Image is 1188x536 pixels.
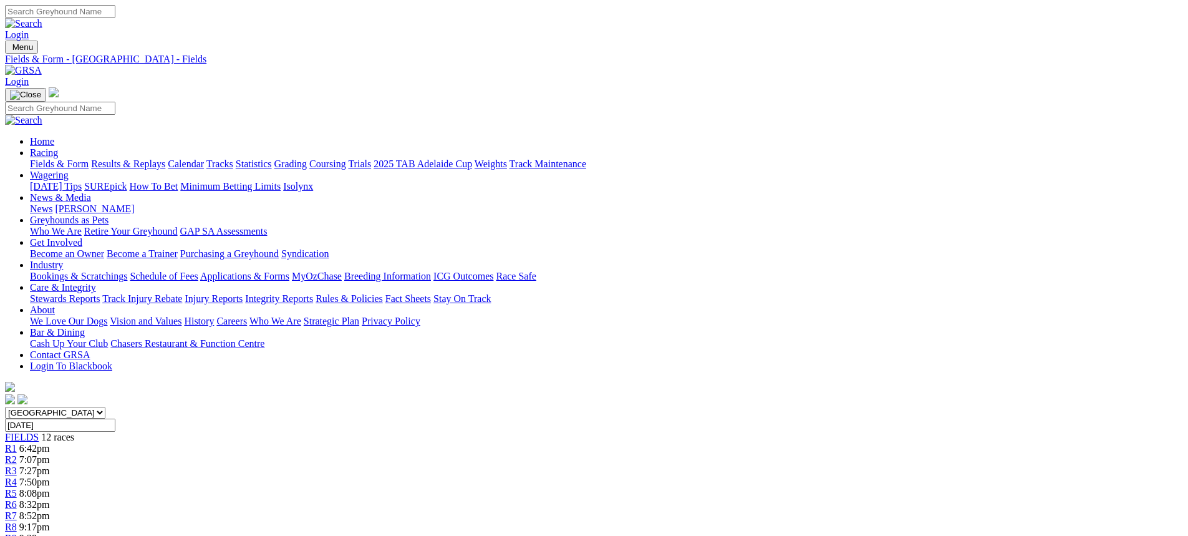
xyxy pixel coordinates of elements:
[10,90,41,100] img: Close
[309,158,346,169] a: Coursing
[433,293,491,304] a: Stay On Track
[5,394,15,404] img: facebook.svg
[30,361,112,371] a: Login To Blackbook
[30,192,91,203] a: News & Media
[5,29,29,40] a: Login
[19,454,50,465] span: 7:07pm
[216,316,247,326] a: Careers
[5,41,38,54] button: Toggle navigation
[49,87,59,97] img: logo-grsa-white.png
[385,293,431,304] a: Fact Sheets
[5,488,17,499] a: R5
[5,382,15,392] img: logo-grsa-white.png
[19,488,50,499] span: 8:08pm
[30,181,82,192] a: [DATE] Tips
[30,260,63,270] a: Industry
[102,293,182,304] a: Track Injury Rebate
[30,147,58,158] a: Racing
[107,248,178,259] a: Become a Trainer
[30,181,1183,192] div: Wagering
[30,226,82,236] a: Who We Are
[30,271,127,281] a: Bookings & Scratchings
[5,18,42,29] img: Search
[245,293,313,304] a: Integrity Reports
[30,203,52,214] a: News
[362,316,420,326] a: Privacy Policy
[475,158,507,169] a: Weights
[41,432,74,442] span: 12 races
[180,226,268,236] a: GAP SA Assessments
[30,237,82,248] a: Get Involved
[84,226,178,236] a: Retire Your Greyhound
[130,181,178,192] a: How To Bet
[30,203,1183,215] div: News & Media
[274,158,307,169] a: Grading
[30,158,1183,170] div: Racing
[180,181,281,192] a: Minimum Betting Limits
[30,338,1183,349] div: Bar & Dining
[19,510,50,521] span: 8:52pm
[496,271,536,281] a: Race Safe
[30,349,90,360] a: Contact GRSA
[184,316,214,326] a: History
[30,215,109,225] a: Greyhounds as Pets
[5,510,17,521] a: R7
[5,443,17,454] a: R1
[110,316,181,326] a: Vision and Values
[344,271,431,281] a: Breeding Information
[5,522,17,532] a: R8
[509,158,586,169] a: Track Maintenance
[19,499,50,510] span: 8:32pm
[19,522,50,532] span: 9:17pm
[30,338,108,349] a: Cash Up Your Club
[30,305,55,315] a: About
[19,477,50,487] span: 7:50pm
[91,158,165,169] a: Results & Replays
[374,158,472,169] a: 2025 TAB Adelaide Cup
[249,316,301,326] a: Who We Are
[168,158,204,169] a: Calendar
[283,181,313,192] a: Isolynx
[5,65,42,76] img: GRSA
[200,271,289,281] a: Applications & Forms
[30,226,1183,237] div: Greyhounds as Pets
[30,293,100,304] a: Stewards Reports
[130,271,198,281] a: Schedule of Fees
[12,42,33,52] span: Menu
[206,158,233,169] a: Tracks
[5,88,46,102] button: Toggle navigation
[5,115,42,126] img: Search
[55,203,134,214] a: [PERSON_NAME]
[5,432,39,442] a: FIELDS
[110,338,264,349] a: Chasers Restaurant & Function Centre
[236,158,272,169] a: Statistics
[348,158,371,169] a: Trials
[5,477,17,487] a: R4
[5,465,17,476] a: R3
[5,54,1183,65] a: Fields & Form - [GEOGRAPHIC_DATA] - Fields
[180,248,279,259] a: Purchasing a Greyhound
[30,248,1183,260] div: Get Involved
[292,271,342,281] a: MyOzChase
[30,316,107,326] a: We Love Our Dogs
[5,499,17,510] a: R6
[30,271,1183,282] div: Industry
[30,293,1183,305] div: Care & Integrity
[5,102,115,115] input: Search
[5,419,115,432] input: Select date
[30,136,54,147] a: Home
[304,316,359,326] a: Strategic Plan
[5,454,17,465] a: R2
[19,465,50,476] span: 7:27pm
[17,394,27,404] img: twitter.svg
